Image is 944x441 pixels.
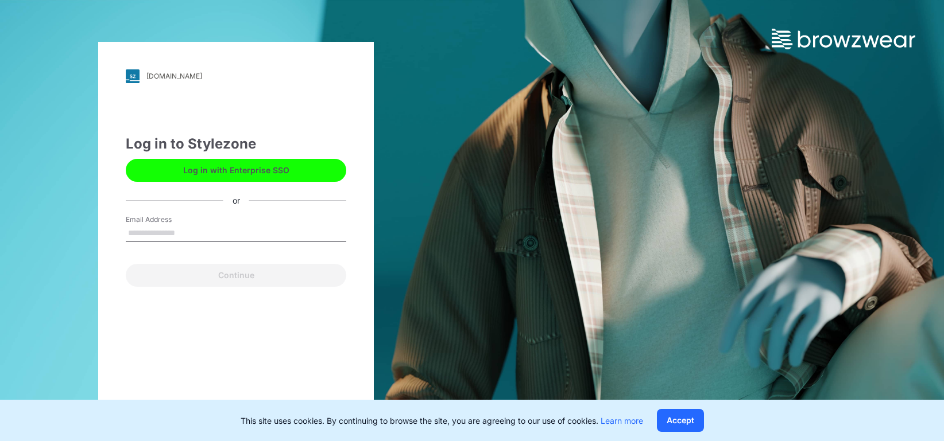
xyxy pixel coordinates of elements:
img: svg+xml;base64,PHN2ZyB3aWR0aD0iMjgiIGhlaWdodD0iMjgiIHZpZXdCb3g9IjAgMCAyOCAyOCIgZmlsbD0ibm9uZSIgeG... [126,69,140,83]
a: Learn more [601,416,643,426]
p: This site uses cookies. By continuing to browse the site, you are agreeing to our use of cookies. [241,415,643,427]
button: Log in with Enterprise SSO [126,159,346,182]
a: [DOMAIN_NAME] [126,69,346,83]
label: Email Address [126,214,206,225]
div: Log in to Stylezone [126,134,346,154]
button: Accept [657,409,704,432]
div: [DOMAIN_NAME] [146,72,202,80]
img: browzwear-logo.73288ffb.svg [772,29,915,49]
div: or [223,194,249,206]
